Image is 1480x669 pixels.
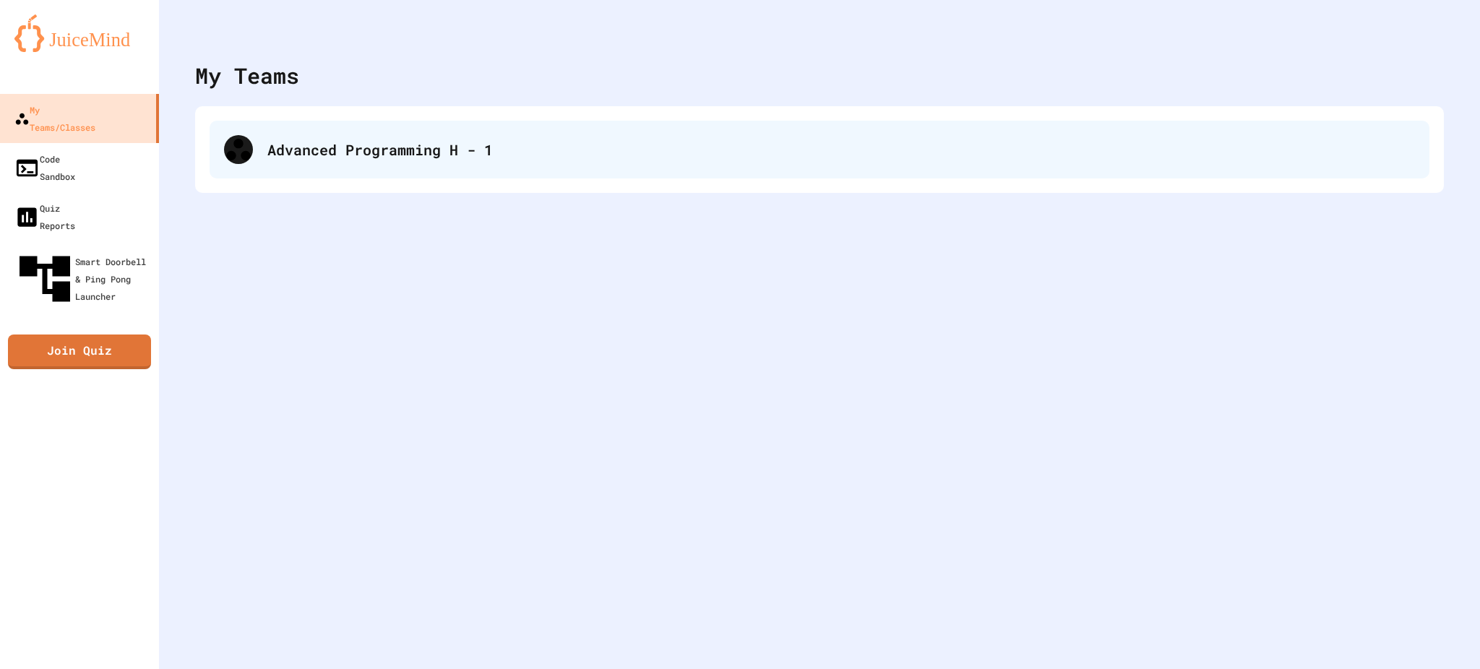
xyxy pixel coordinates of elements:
[14,101,95,136] div: My Teams/Classes
[195,59,299,92] div: My Teams
[14,199,75,234] div: Quiz Reports
[8,334,151,369] a: Join Quiz
[14,14,145,52] img: logo-orange.svg
[14,150,75,185] div: Code Sandbox
[210,121,1429,178] div: Advanced Programming H - 1
[14,249,153,309] div: Smart Doorbell & Ping Pong Launcher
[267,139,1415,160] div: Advanced Programming H - 1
